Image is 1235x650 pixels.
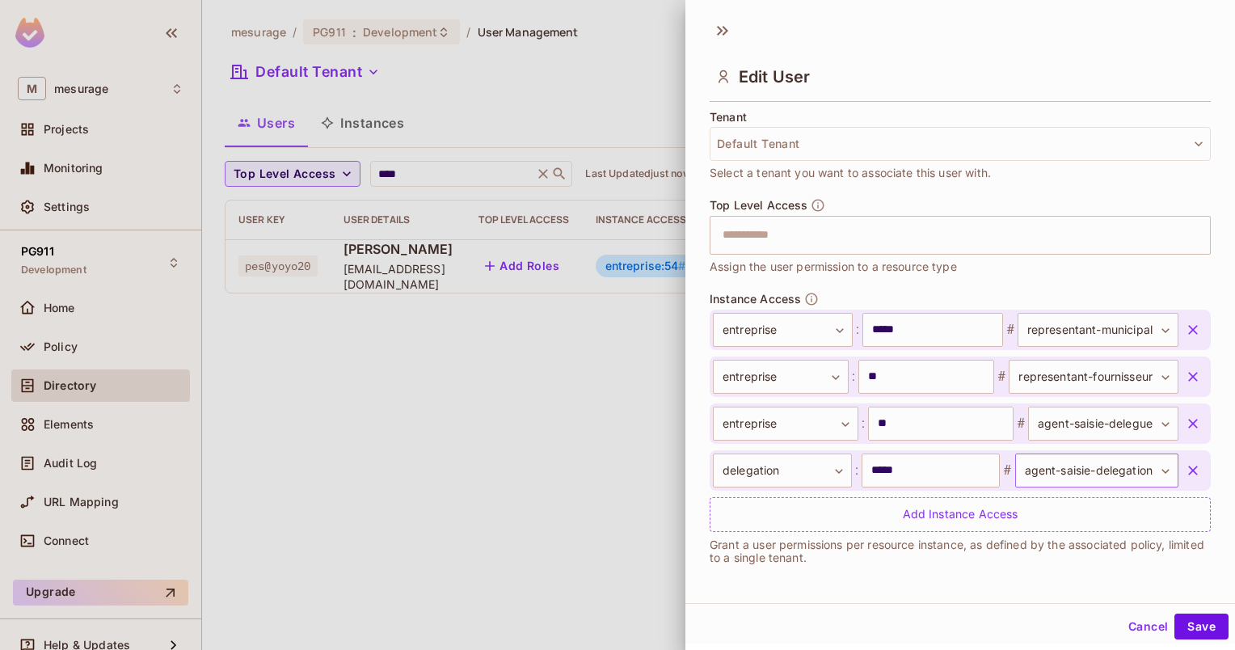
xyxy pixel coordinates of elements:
button: Open [1202,233,1205,236]
span: Edit User [739,67,810,87]
span: Instance Access [710,293,801,306]
span: Assign the user permission to a resource type [710,258,957,276]
span: Tenant [710,111,747,124]
div: agent-saisie-delegation [1015,454,1178,487]
span: # [994,367,1009,386]
button: Default Tenant [710,127,1211,161]
div: Add Instance Access [710,497,1211,532]
div: entreprise [713,360,849,394]
p: Grant a user permissions per resource instance, as defined by the associated policy, limited to a... [710,538,1211,564]
button: Cancel [1122,614,1174,639]
div: entreprise [713,313,853,347]
span: : [853,320,862,340]
span: : [858,414,868,433]
div: representant-municipal [1018,313,1178,347]
div: delegation [713,454,852,487]
span: Select a tenant you want to associate this user with. [710,164,991,182]
span: # [1000,461,1014,480]
span: Top Level Access [710,199,807,212]
div: agent-saisie-delegue [1028,407,1178,441]
span: : [852,461,862,480]
div: representant-fournisseur [1009,360,1178,394]
span: # [1003,320,1018,340]
div: entreprise [713,407,858,441]
button: Save [1174,614,1229,639]
span: : [849,367,858,386]
span: # [1014,414,1028,433]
